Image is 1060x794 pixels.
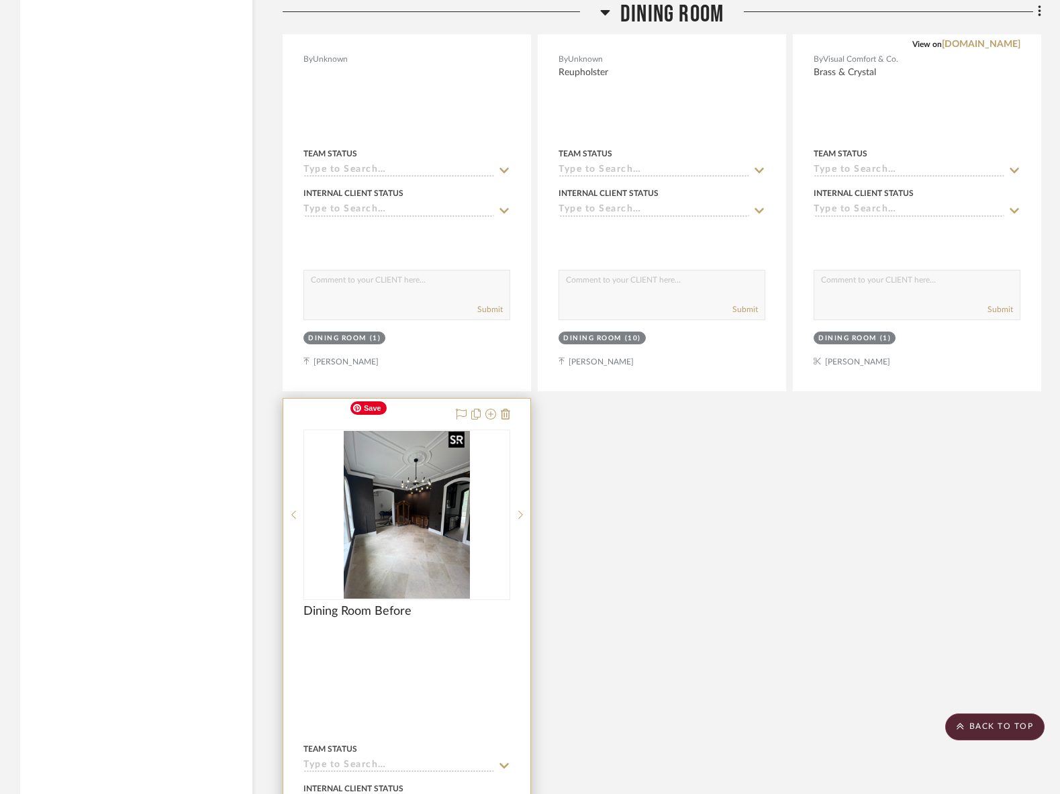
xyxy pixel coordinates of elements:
[732,303,758,315] button: Submit
[303,187,403,199] div: Internal Client Status
[559,148,612,160] div: Team Status
[344,431,470,599] img: Dining Room Before
[814,164,1004,177] input: Type to Search…
[303,204,494,217] input: Type to Search…
[559,187,659,199] div: Internal Client Status
[304,430,510,599] div: 0
[568,53,603,66] span: Unknown
[303,164,494,177] input: Type to Search…
[814,204,1004,217] input: Type to Search…
[625,334,641,344] div: (10)
[945,713,1045,740] scroll-to-top-button: BACK TO TOP
[942,40,1020,49] a: [DOMAIN_NAME]
[303,760,494,773] input: Type to Search…
[563,334,622,344] div: Dining Room
[303,53,313,66] span: By
[559,53,568,66] span: By
[559,164,749,177] input: Type to Search…
[559,204,749,217] input: Type to Search…
[303,743,357,755] div: Team Status
[814,53,823,66] span: By
[303,148,357,160] div: Team Status
[814,148,867,160] div: Team Status
[308,334,367,344] div: Dining Room
[814,187,914,199] div: Internal Client Status
[823,53,898,66] span: Visual Comfort & Co.
[987,303,1013,315] button: Submit
[303,604,412,619] span: Dining Room Before
[818,334,877,344] div: Dining Room
[477,303,503,315] button: Submit
[912,40,942,48] span: View on
[370,334,381,344] div: (1)
[313,53,348,66] span: Unknown
[350,401,387,415] span: Save
[880,334,892,344] div: (1)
